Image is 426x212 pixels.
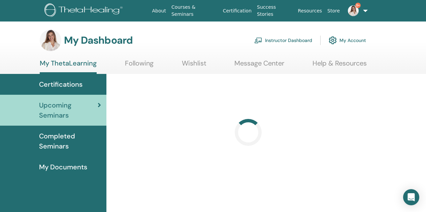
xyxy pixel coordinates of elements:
a: Certification [220,5,254,17]
a: Courses & Seminars [169,1,220,20]
img: logo.png [44,3,125,18]
a: Store [325,5,342,17]
img: cog.svg [329,35,337,46]
span: Upcoming Seminars [39,100,98,120]
img: default.jpg [40,30,61,51]
a: Resources [295,5,325,17]
span: Completed Seminars [39,131,101,151]
a: Success Stories [254,1,295,20]
img: chalkboard-teacher.svg [254,37,262,43]
span: Certifications [39,79,83,89]
a: My Account [329,33,366,48]
a: My ThetaLearning [40,59,97,74]
a: Wishlist [182,59,206,72]
a: Help & Resources [313,59,367,72]
a: Instructor Dashboard [254,33,312,48]
span: My Documents [39,162,87,172]
h3: My Dashboard [64,34,133,46]
a: Message Center [234,59,284,72]
div: Open Intercom Messenger [403,189,419,205]
img: default.jpg [348,5,359,16]
span: 9+ [355,3,361,8]
a: About [150,5,169,17]
a: Following [125,59,154,72]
